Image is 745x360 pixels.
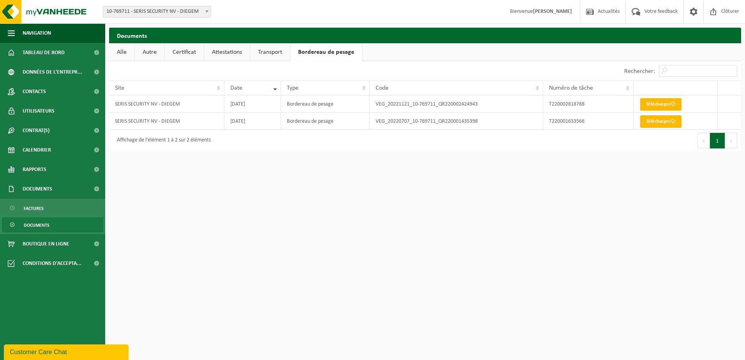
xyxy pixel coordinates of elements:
a: Factures [2,201,103,215]
span: Utilisateurs [23,101,55,121]
td: SERIS SECURITY NV - DIEGEM [109,95,224,113]
td: [DATE] [224,113,281,130]
strong: [PERSON_NAME] [533,9,572,14]
a: Certificat [165,43,204,61]
a: Télécharger [640,115,681,128]
span: Données de l'entrepr... [23,62,82,82]
span: Numéro de tâche [549,85,593,91]
span: Navigation [23,23,51,43]
td: T220001633566 [543,113,634,130]
span: 10-769711 - SERIS SECURITY NV - DIEGEM [103,6,211,18]
label: Rechercher: [624,68,655,74]
span: 10-769711 - SERIS SECURITY NV - DIEGEM [103,6,211,17]
a: Alle [109,43,134,61]
button: Next [725,133,737,148]
span: Calendrier [23,140,51,160]
a: Transport [250,43,290,61]
a: Bordereau de pesage [290,43,362,61]
span: Code [376,85,388,91]
td: [DATE] [224,95,281,113]
span: Type [287,85,298,91]
a: Autre [135,43,164,61]
div: Affichage de l'élément 1 à 2 sur 2 éléments [113,134,211,148]
span: Tableau de bord [23,43,65,62]
td: Bordereau de pesage [281,95,370,113]
span: Rapports [23,160,46,179]
button: Previous [697,133,710,148]
iframe: chat widget [4,343,130,360]
a: Télécharger [640,98,681,111]
td: SERIS SECURITY NV - DIEGEM [109,113,224,130]
a: Attestations [204,43,250,61]
span: Date [230,85,242,91]
span: Factures [24,201,44,216]
button: 1 [710,133,725,148]
span: Site [115,85,124,91]
span: Documents [24,218,49,233]
span: Contacts [23,82,46,101]
h2: Documents [109,28,741,43]
a: Documents [2,217,103,232]
span: Contrat(s) [23,121,49,140]
span: Boutique en ligne [23,234,69,254]
span: Conditions d'accepta... [23,254,81,273]
td: T220002818788 [543,95,634,113]
td: Bordereau de pesage [281,113,370,130]
td: VEG_20221121_10-769711_QR220002424943 [370,95,543,113]
td: VEG_20220707_10-769711_QR220001435398 [370,113,543,130]
span: Documents [23,179,52,199]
